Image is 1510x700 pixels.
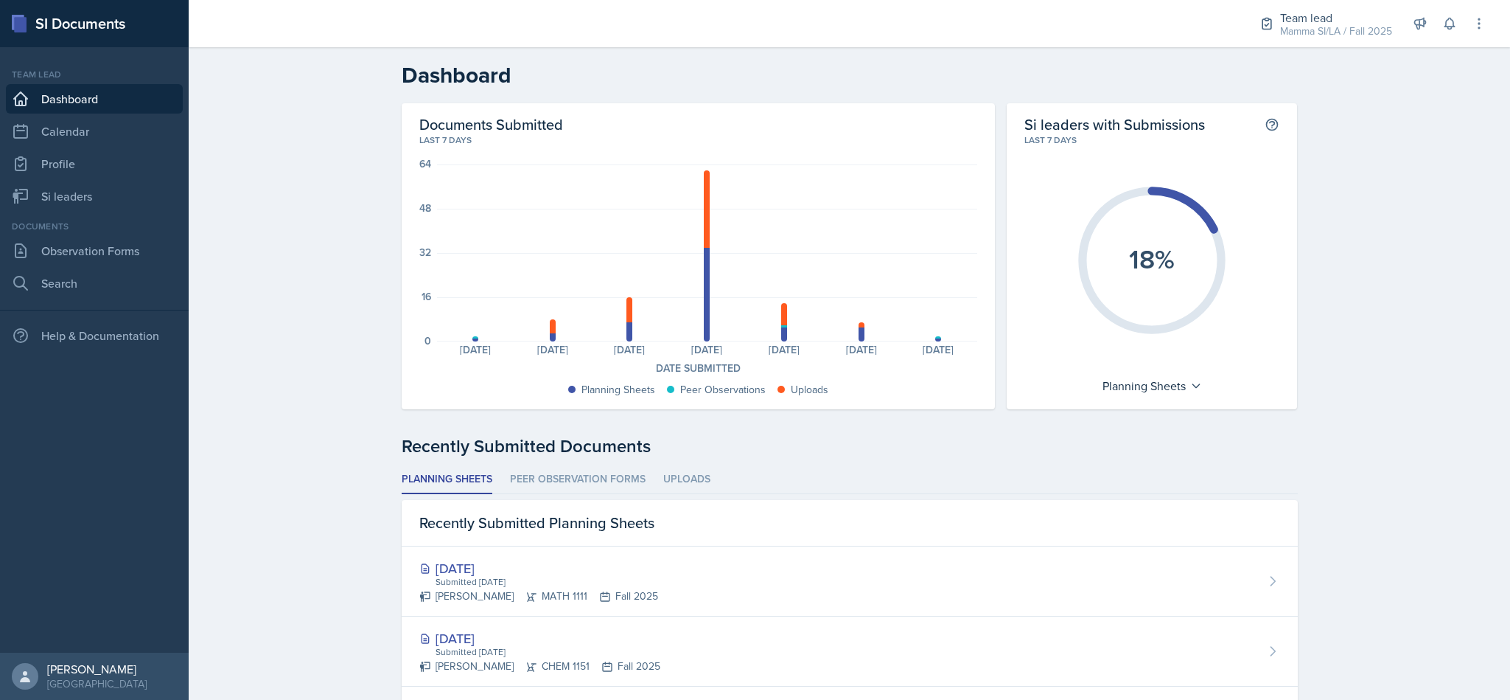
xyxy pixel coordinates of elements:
[434,575,658,589] div: Submitted [DATE]
[434,645,660,659] div: Submitted [DATE]
[663,465,710,494] li: Uploads
[1129,240,1175,278] text: 18%
[746,344,823,355] div: [DATE]
[419,115,977,134] h2: Documents Submitted
[402,617,1298,687] a: [DATE] Submitted [DATE] [PERSON_NAME]CHEM 1151Fall 2025
[419,134,977,147] div: Last 7 days
[591,344,668,355] div: [DATE]
[6,181,183,211] a: Si leaders
[1095,374,1209,398] div: Planning Sheets
[402,433,1298,460] div: Recently Submitted Documents
[1280,9,1392,27] div: Team lead
[822,344,900,355] div: [DATE]
[6,321,183,350] div: Help & Documentation
[900,344,977,355] div: [DATE]
[424,336,431,346] div: 0
[6,236,183,266] a: Observation Forms
[1024,115,1205,134] h2: Si leaders with Submissions
[791,382,828,398] div: Uploads
[402,500,1298,547] div: Recently Submitted Planning Sheets
[47,676,147,691] div: [GEOGRAPHIC_DATA]
[680,382,766,398] div: Peer Observations
[419,203,431,213] div: 48
[6,84,183,114] a: Dashboard
[6,68,183,81] div: Team lead
[6,220,183,233] div: Documents
[581,382,655,398] div: Planning Sheets
[510,465,646,494] li: Peer Observation Forms
[419,558,658,578] div: [DATE]
[419,628,660,648] div: [DATE]
[514,344,591,355] div: [DATE]
[47,662,147,676] div: [PERSON_NAME]
[402,62,1298,89] h2: Dashboard
[402,465,492,494] li: Planning Sheets
[419,659,660,674] div: [PERSON_NAME] CHEM 1151 Fall 2025
[6,268,183,298] a: Search
[668,344,746,355] div: [DATE]
[419,361,977,376] div: Date Submitted
[6,117,183,146] a: Calendar
[402,547,1298,617] a: [DATE] Submitted [DATE] [PERSON_NAME]MATH 1111Fall 2025
[419,159,431,169] div: 64
[6,149,183,179] a: Profile
[1280,24,1392,39] div: Mamma SI/LA / Fall 2025
[419,247,431,257] div: 32
[1024,134,1280,147] div: Last 7 days
[422,291,431,302] div: 16
[419,589,658,604] div: [PERSON_NAME] MATH 1111 Fall 2025
[437,344,514,355] div: [DATE]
